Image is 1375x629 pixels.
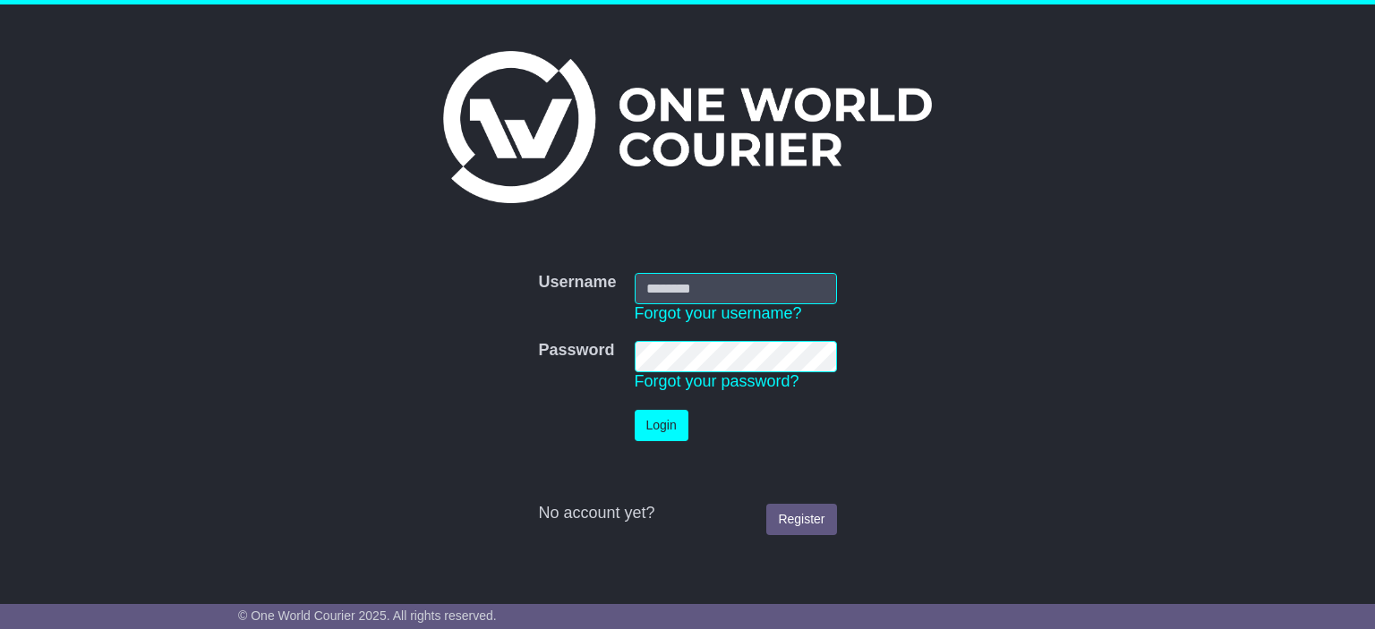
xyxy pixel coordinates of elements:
[635,410,688,441] button: Login
[538,504,836,523] div: No account yet?
[538,273,616,293] label: Username
[635,304,802,322] a: Forgot your username?
[635,372,799,390] a: Forgot your password?
[238,608,497,623] span: © One World Courier 2025. All rights reserved.
[443,51,932,203] img: One World
[538,341,614,361] label: Password
[766,504,836,535] a: Register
